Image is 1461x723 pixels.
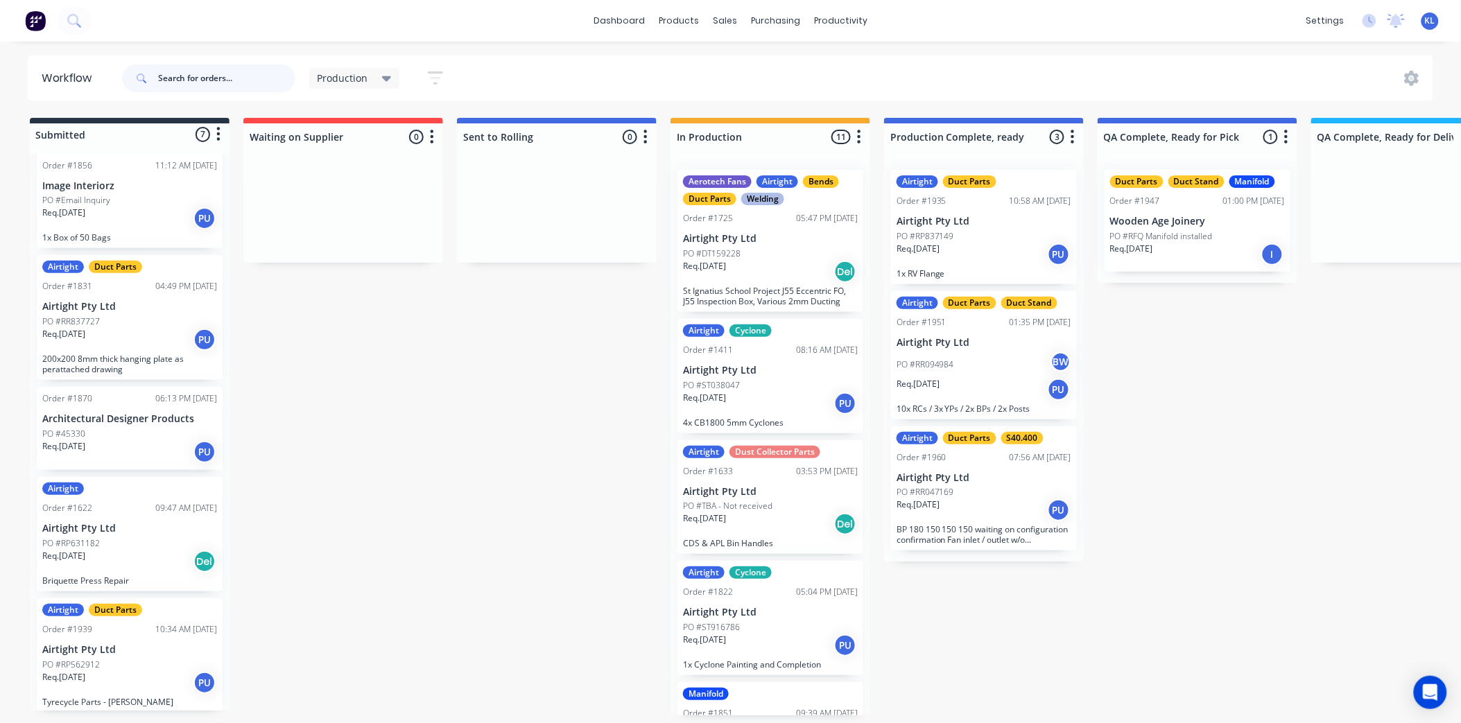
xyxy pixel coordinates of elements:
div: Order #1856 [42,159,92,172]
div: PU [1048,499,1070,521]
span: KL [1425,15,1435,27]
p: Airtight Pty Ltd [897,472,1071,484]
div: 10:58 AM [DATE] [1010,195,1071,207]
div: Order #187006:13 PM [DATE]Architectural Designer ProductsPO #45330Req.[DATE]PU [37,387,223,470]
p: PO #ST038047 [683,379,740,392]
div: Duct Stand [1001,297,1057,309]
p: PO #DT159228 [683,247,741,260]
div: 10:34 AM [DATE] [155,623,217,636]
p: 1x Cyclone Painting and Completion [683,659,858,670]
img: Factory [25,10,46,31]
div: Duct Parts [683,193,736,205]
p: PO #RFQ Manifold installed [1110,230,1213,243]
div: S40.400 [1001,432,1044,444]
div: PU [193,207,216,229]
div: 08:16 AM [DATE] [796,344,858,356]
div: 06:13 PM [DATE] [155,392,217,405]
div: Manifold [1229,175,1275,188]
p: 4x CB1800 5mm Cyclones [683,417,858,428]
div: AirtightCycloneOrder #141108:16 AM [DATE]Airtight Pty LtdPO #ST038047Req.[DATE]PU4x CB1800 5mm Cy... [677,319,863,433]
div: Airtight [42,604,84,616]
div: 09:47 AM [DATE] [155,502,217,514]
div: productivity [807,10,874,31]
div: Airtight [683,566,725,579]
div: Order #1822 [683,586,733,598]
div: Del [834,261,856,283]
p: Wooden Age Joinery [1110,216,1285,227]
div: AirtightDuct PartsDuct StandOrder #195101:35 PM [DATE]Airtight Pty LtdPO #RR094984BWReq.[DATE]PU1... [891,291,1077,419]
div: Order #1939 [42,623,92,636]
div: Airtight [897,432,938,444]
div: Cyclone [729,566,772,579]
div: Order #185611:12 AM [DATE]Image InteriorzPO #Email InquiryReq.[DATE]PU1x Box of 50 Bags [37,134,223,249]
p: Airtight Pty Ltd [683,607,858,618]
div: PU [834,392,856,415]
div: Welding [741,193,784,205]
p: Architectural Designer Products [42,413,217,425]
p: Airtight Pty Ltd [897,216,1071,227]
div: 03:53 PM [DATE] [796,465,858,478]
div: PU [1048,378,1070,401]
p: Req. [DATE] [1110,243,1153,255]
div: 04:49 PM [DATE] [155,280,217,293]
p: Req. [DATE] [683,260,726,272]
div: Airtight [42,261,84,273]
p: CDS & APL Bin Handles [683,538,858,548]
p: PO #TBA - Not received [683,500,772,512]
div: AirtightCycloneOrder #182205:04 PM [DATE]Airtight Pty LtdPO #ST916786Req.[DATE]PU1x Cyclone Paint... [677,561,863,675]
p: Image Interiorz [42,180,217,192]
div: AirtightDuct PartsS40.400Order #196007:56 AM [DATE]Airtight Pty LtdPO #RR047169Req.[DATE]PUBP 180... [891,426,1077,551]
p: Req. [DATE] [683,634,726,646]
p: PO #RR094984 [897,358,954,371]
p: BP 180 150 150 150 waiting on configuration confirmation Fan inlet / outlet w/o confirmation [897,524,1071,545]
p: Req. [DATE] [683,512,726,525]
div: Airtight [42,482,84,495]
div: AirtightOrder #162209:47 AM [DATE]Airtight Pty LtdPO #RP631182Req.[DATE]DelBriquette Press Repair [37,477,223,591]
div: Order #1725 [683,212,733,225]
p: PO #Email Inquiry [42,194,110,207]
p: Airtight Pty Ltd [42,644,217,656]
p: PO #ST916786 [683,621,740,634]
div: PU [834,634,856,656]
div: products [652,10,706,31]
div: PU [193,672,216,694]
p: PO #RP562912 [42,659,100,671]
div: 11:12 AM [DATE] [155,159,217,172]
p: Tyrecycle Parts - [PERSON_NAME] [42,697,217,707]
div: Airtight [683,324,725,337]
p: PO #RP631182 [42,537,100,550]
div: 05:04 PM [DATE] [796,586,858,598]
div: Aerotech Fans [683,175,752,188]
p: PO #RR837727 [42,315,100,328]
div: Bends [803,175,839,188]
div: Cyclone [729,324,772,337]
span: Production [318,71,368,85]
div: 05:47 PM [DATE] [796,212,858,225]
div: 01:00 PM [DATE] [1223,195,1285,207]
p: 200x200 8mm thick hanging plate as perattached drawing [42,354,217,374]
p: Req. [DATE] [897,243,940,255]
p: Airtight Pty Ltd [683,365,858,376]
div: BW [1051,351,1071,372]
div: Order #1411 [683,344,733,356]
div: sales [706,10,744,31]
p: PO #45330 [42,428,85,440]
p: Briquette Press Repair [42,575,217,586]
a: dashboard [587,10,652,31]
div: Order #1633 [683,465,733,478]
p: Airtight Pty Ltd [683,233,858,245]
div: Duct Parts [943,432,996,444]
div: I [1261,243,1283,265]
p: Airtight Pty Ltd [42,523,217,534]
div: Del [193,550,216,573]
div: Del [834,513,856,535]
div: Order #1622 [42,502,92,514]
p: 1x Box of 50 Bags [42,232,217,243]
div: Order #1947 [1110,195,1160,207]
p: PO #RP837149 [897,230,954,243]
p: Req. [DATE] [42,328,85,340]
p: Req. [DATE] [683,392,726,404]
p: PO #RR047169 [897,486,954,498]
div: Order #1935 [897,195,946,207]
div: 07:56 AM [DATE] [1010,451,1071,464]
